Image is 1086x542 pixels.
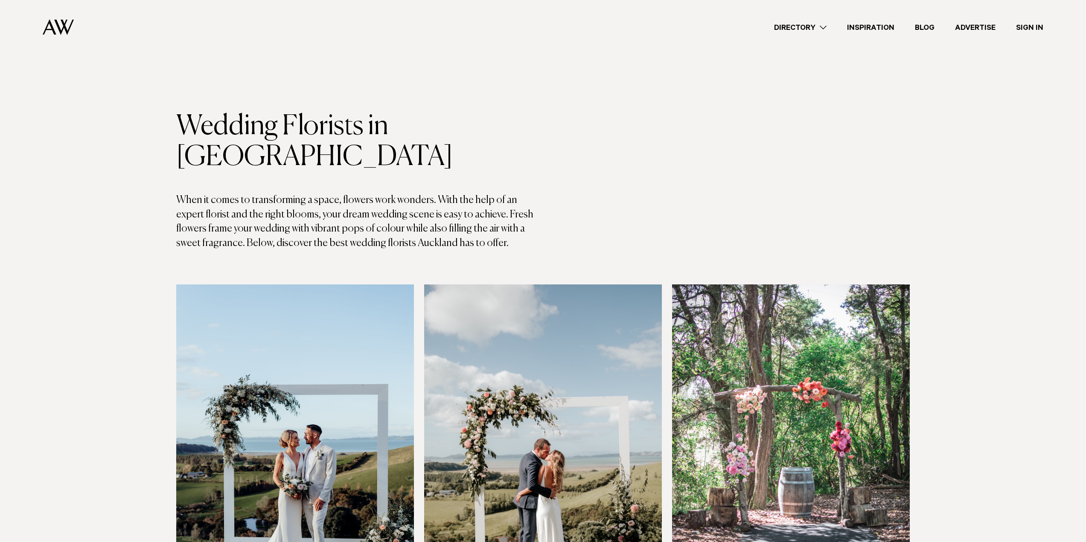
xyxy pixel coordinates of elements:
[945,22,1006,33] a: Advertise
[837,22,905,33] a: Inspiration
[176,193,543,250] p: When it comes to transforming a space, flowers work wonders. With the help of an expert florist a...
[43,19,74,35] img: Auckland Weddings Logo
[764,22,837,33] a: Directory
[1006,22,1054,33] a: Sign In
[176,111,543,173] h1: Wedding Florists in [GEOGRAPHIC_DATA]
[905,22,945,33] a: Blog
